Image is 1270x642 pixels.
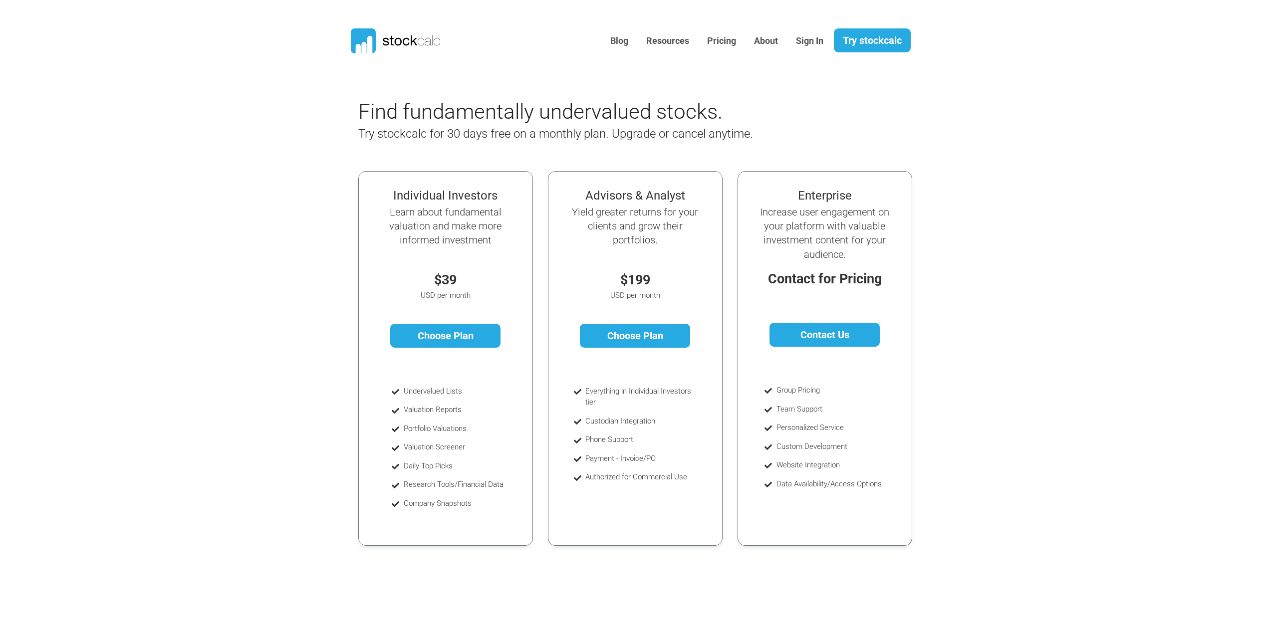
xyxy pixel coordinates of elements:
[358,99,817,124] h2: Find fundamentally undervalued stocks.
[379,290,512,301] p: USD per month
[776,404,882,415] li: Team Support
[603,29,636,53] a: Blog
[379,189,512,203] h4: Individual Investors
[759,269,891,289] p: Contact for Pricing
[404,460,504,472] li: Daily Top Picks
[776,385,882,396] li: Group Pricing
[379,270,512,290] p: $39
[390,324,501,348] a: Choose Plan
[379,205,512,247] h5: Learn about fundamental valuation and make more informed investment
[759,189,891,203] h4: Enterprise
[358,127,817,141] h4: Try stockcalc for 30 days free on a monthly plan. Upgrade or cancel anytime.
[404,441,504,453] li: Valuation Screener
[569,290,702,301] p: USD per month
[776,441,882,452] li: Custom Development
[639,29,697,53] a: Resources
[404,498,504,509] li: Company Snapshots
[700,29,744,53] a: Pricing
[585,416,693,427] li: Custodian Integration
[569,270,702,290] p: $199
[776,459,882,471] li: Website Integration
[569,205,702,247] h5: Yield greater returns for your clients and grow their portfolios.
[404,404,504,416] li: Valuation Reports
[569,189,702,203] h4: Advisors & Analyst
[585,471,693,483] li: Authorized for Commercial Use
[585,453,693,464] li: Payment - Invoice/PO
[585,386,693,408] li: Everything in Individual Investors tier
[776,478,882,490] li: Data Availability/Access Options
[759,205,891,261] h5: Increase user engagement on your platform with valuable investment content for your audience.
[585,434,693,445] li: Phone Support
[834,28,911,52] a: Try stockcalc
[404,423,504,434] li: Portfolio Valuations
[776,422,882,433] li: Personalized Service
[747,29,785,53] a: About
[404,386,504,397] li: Undervalued Lists
[580,324,690,348] a: Choose Plan
[769,323,880,347] a: Contact Us
[404,479,504,490] li: Research Tools/Financial Data
[788,29,831,53] a: Sign In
